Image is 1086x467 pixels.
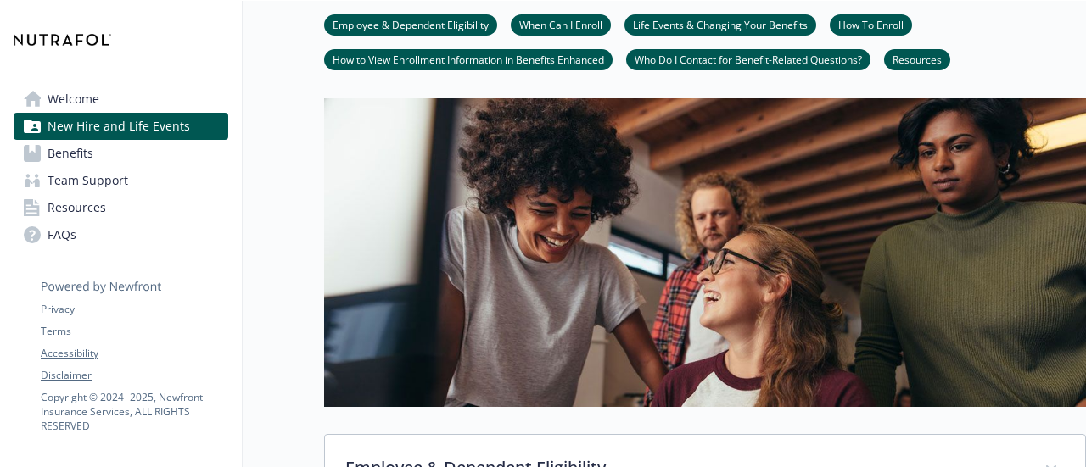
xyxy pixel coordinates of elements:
[324,98,1086,407] img: new hire page banner
[41,346,227,361] a: Accessibility
[41,390,227,433] p: Copyright © 2024 - 2025 , Newfront Insurance Services, ALL RIGHTS RESERVED
[48,221,76,248] span: FAQs
[511,16,611,32] a: When Can I Enroll
[41,324,227,339] a: Terms
[48,86,99,113] span: Welcome
[14,221,228,248] a: FAQs
[48,167,128,194] span: Team Support
[830,16,912,32] a: How To Enroll
[41,302,227,317] a: Privacy
[14,140,228,167] a: Benefits
[626,51,870,67] a: Who Do I Contact for Benefit-Related Questions?
[41,368,227,383] a: Disclaimer
[14,86,228,113] a: Welcome
[14,167,228,194] a: Team Support
[14,194,228,221] a: Resources
[14,113,228,140] a: New Hire and Life Events
[48,194,106,221] span: Resources
[324,16,497,32] a: Employee & Dependent Eligibility
[48,113,190,140] span: New Hire and Life Events
[324,51,613,67] a: How to View Enrollment Information in Benefits Enhanced
[48,140,93,167] span: Benefits
[884,51,950,67] a: Resources
[624,16,816,32] a: Life Events & Changing Your Benefits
